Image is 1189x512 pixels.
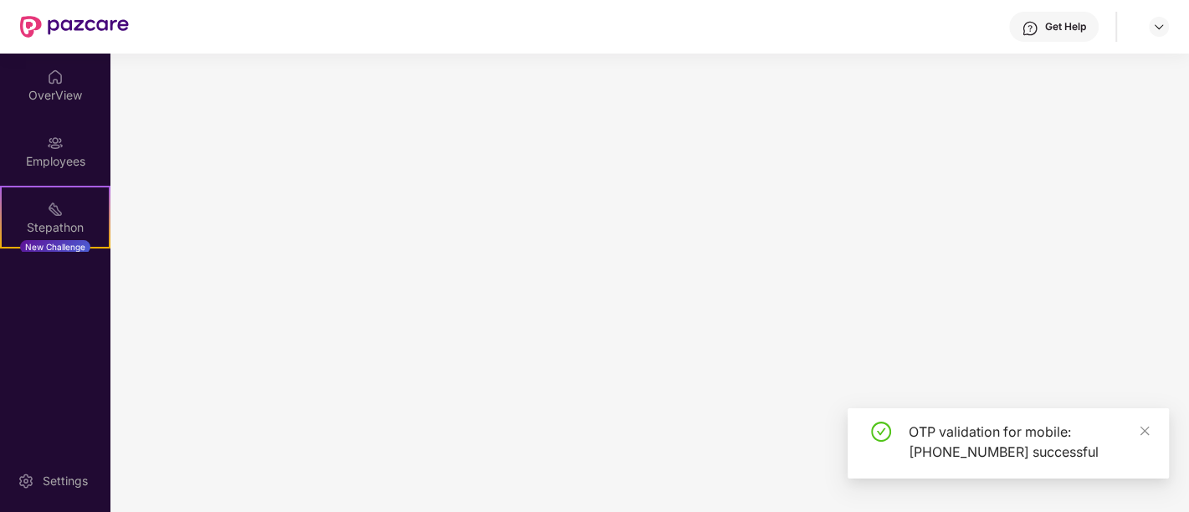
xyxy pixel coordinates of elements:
[2,219,109,236] div: Stepathon
[47,135,64,151] img: svg+xml;base64,PHN2ZyBpZD0iRW1wbG95ZWVzIiB4bWxucz0iaHR0cDovL3d3dy53My5vcmcvMjAwMC9zdmciIHdpZHRoPS...
[38,473,93,489] div: Settings
[20,240,90,253] div: New Challenge
[908,422,1149,462] div: OTP validation for mobile: [PHONE_NUMBER] successful
[47,69,64,85] img: svg+xml;base64,PHN2ZyBpZD0iSG9tZSIgeG1sbnM9Imh0dHA6Ly93d3cudzMub3JnLzIwMDAvc3ZnIiB3aWR0aD0iMjAiIG...
[871,422,891,442] span: check-circle
[47,201,64,218] img: svg+xml;base64,PHN2ZyB4bWxucz0iaHR0cDovL3d3dy53My5vcmcvMjAwMC9zdmciIHdpZHRoPSIyMSIgaGVpZ2h0PSIyMC...
[1152,20,1166,33] img: svg+xml;base64,PHN2ZyBpZD0iRHJvcGRvd24tMzJ4MzIiIHhtbG5zPSJodHRwOi8vd3d3LnczLm9yZy8yMDAwL3N2ZyIgd2...
[1022,20,1038,37] img: svg+xml;base64,PHN2ZyBpZD0iSGVscC0zMngzMiIgeG1sbnM9Imh0dHA6Ly93d3cudzMub3JnLzIwMDAvc3ZnIiB3aWR0aD...
[18,473,34,489] img: svg+xml;base64,PHN2ZyBpZD0iU2V0dGluZy0yMHgyMCIgeG1sbnM9Imh0dHA6Ly93d3cudzMub3JnLzIwMDAvc3ZnIiB3aW...
[20,16,129,38] img: New Pazcare Logo
[1045,20,1086,33] div: Get Help
[1139,425,1151,437] span: close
